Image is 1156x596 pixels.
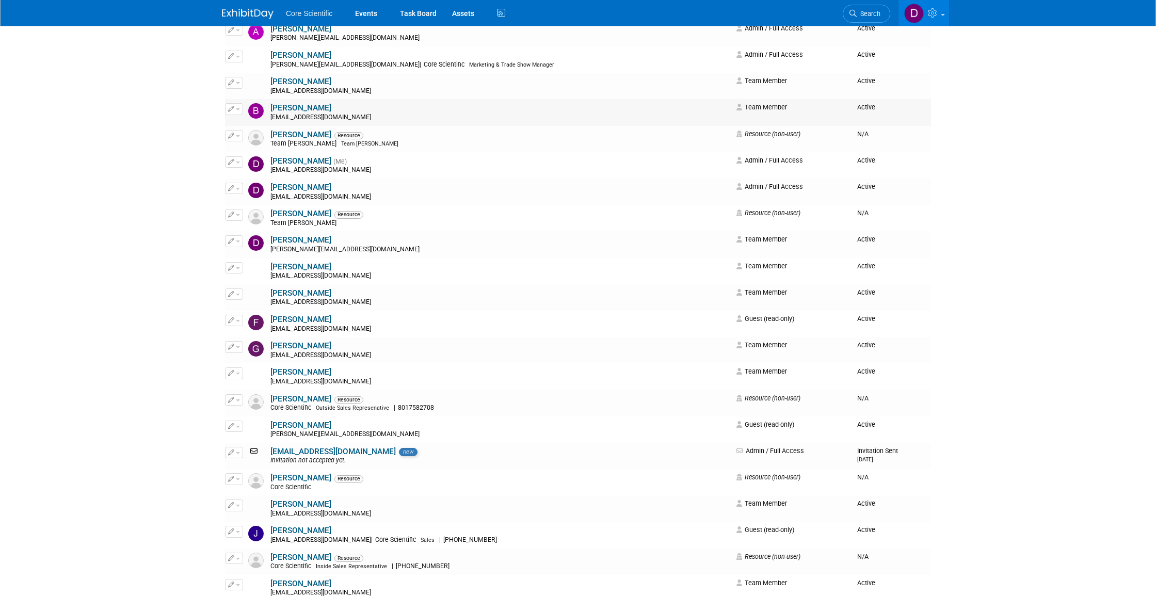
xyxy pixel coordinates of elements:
span: Team [PERSON_NAME] [270,219,340,227]
div: [EMAIL_ADDRESS][DOMAIN_NAME] [270,378,730,386]
img: J. Redwinski [248,367,264,383]
img: John Frederick [248,579,264,594]
span: Team Member [736,103,787,111]
span: Team Member [736,262,787,270]
a: [PERSON_NAME] [270,553,331,562]
span: Guest (read-only) [736,526,794,534]
span: Active [857,156,875,164]
span: | [371,536,373,543]
span: Admin / Full Access [736,156,803,164]
img: Evelyn Haskins [248,288,264,304]
span: Team Member [736,77,787,85]
span: N/A [857,130,869,138]
div: [EMAIL_ADDRESS][DOMAIN_NAME] [270,193,730,201]
span: Active [857,500,875,507]
img: Alyona Yurchenko [248,77,264,92]
span: 8017582708 [395,404,437,411]
a: [PERSON_NAME] [270,51,331,60]
a: [PERSON_NAME] [270,235,331,245]
span: Active [857,51,875,58]
span: Active [857,77,875,85]
a: [PERSON_NAME] [270,209,331,218]
div: [PERSON_NAME][EMAIL_ADDRESS][DOMAIN_NAME] [270,34,730,42]
span: Inside Sales Representative [316,563,387,570]
small: [DATE] [857,456,873,463]
a: [PERSON_NAME] [270,130,331,139]
div: [EMAIL_ADDRESS][DOMAIN_NAME] [270,298,730,307]
img: Resource [248,394,264,410]
span: Resource (non-user) [736,553,800,560]
div: [EMAIL_ADDRESS][DOMAIN_NAME] [270,510,730,518]
span: Resource [334,132,363,139]
a: [PERSON_NAME] [270,526,331,535]
span: Core Scientific [270,562,314,570]
div: [EMAIL_ADDRESS][DOMAIN_NAME] [270,536,730,544]
span: Invitation Sent [857,447,898,463]
span: Team Member [736,500,787,507]
span: Core Scientific [421,61,468,68]
span: Team Member [736,235,787,243]
span: | [394,404,395,411]
a: [PERSON_NAME] [270,341,331,350]
img: Frank Renteria [248,315,264,330]
img: James Belshe [248,421,264,436]
span: Core Scientific [286,9,332,18]
span: Guest (read-only) [736,421,794,428]
span: N/A [857,394,869,402]
div: [EMAIL_ADDRESS][DOMAIN_NAME] [270,114,730,122]
span: Active [857,235,875,243]
span: new [399,448,418,456]
span: Team Member [736,288,787,296]
span: Resource [334,475,363,482]
span: Active [857,288,875,296]
span: Active [857,262,875,270]
div: [PERSON_NAME][EMAIL_ADDRESS][DOMAIN_NAME] [270,61,730,69]
img: Alissa Schlosser [248,51,264,66]
span: Admin / Full Access [736,183,803,190]
img: derek briordy [248,235,264,251]
div: Invitation not accepted yet. [270,457,730,465]
span: Core Scientific [270,484,314,491]
a: [PERSON_NAME] [270,579,331,588]
span: Resource [334,211,363,218]
img: Dylan Gara [248,262,264,278]
span: | [420,61,421,68]
span: Active [857,315,875,323]
span: N/A [857,209,869,217]
span: Core Scientific [270,404,314,411]
a: [PERSON_NAME] [270,500,331,509]
span: Core-Scientific [373,536,419,543]
span: N/A [857,473,869,481]
img: John Bobrytzke [248,526,264,541]
a: [EMAIL_ADDRESS][DOMAIN_NAME] [270,447,396,456]
img: George Georgelos [248,341,264,357]
span: Active [857,103,875,111]
img: John Austin [248,500,264,515]
span: | [439,536,441,543]
span: Admin / Full Access [736,24,803,32]
a: [PERSON_NAME] [270,262,331,271]
span: Active [857,579,875,587]
img: Alexandra Briordy [248,24,264,40]
span: | [392,562,393,570]
a: [PERSON_NAME] [270,77,331,86]
a: [PERSON_NAME] [270,288,331,298]
div: [EMAIL_ADDRESS][DOMAIN_NAME] [270,272,730,280]
span: [PHONE_NUMBER] [393,562,453,570]
img: Resource [248,473,264,489]
div: [EMAIL_ADDRESS][DOMAIN_NAME] [270,351,730,360]
span: Active [857,526,875,534]
a: [PERSON_NAME] [270,473,331,482]
span: Team [PERSON_NAME] [270,140,340,147]
img: ExhibitDay [222,9,274,19]
span: (Me) [333,158,347,165]
span: [PHONE_NUMBER] [441,536,500,543]
span: Admin / Full Access [736,447,804,455]
span: Sales [421,537,435,543]
img: Dan Boro [248,156,264,172]
a: [PERSON_NAME] [270,421,331,430]
img: Dan Boro [904,4,924,23]
span: Guest (read-only) [736,315,794,323]
span: Admin / Full Access [736,51,803,58]
span: Marketing & Trade Show Manager [469,61,554,68]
